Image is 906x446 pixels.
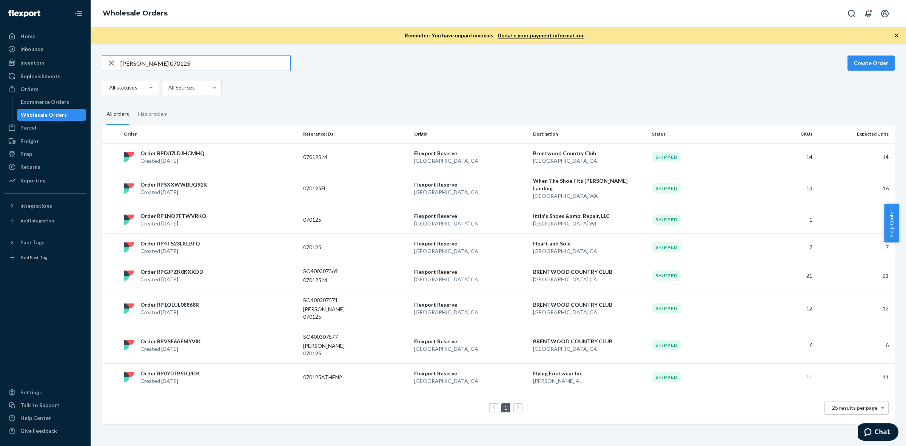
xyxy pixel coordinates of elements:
td: 6 [815,327,895,363]
p: Order RPD37LDJHCMHQ [140,150,205,157]
p: BRENTWOOD COUNTRY CLUB [533,301,646,309]
a: Replenishments [5,70,86,82]
div: Shipped [652,242,681,252]
p: [GEOGRAPHIC_DATA] , CA [414,377,527,385]
button: Create Order [847,56,895,71]
p: Created [DATE] [140,276,203,283]
div: Inbounds [20,45,43,53]
p: [GEOGRAPHIC_DATA] , WA [533,192,646,200]
div: Add Integration [20,218,54,224]
th: SKUs [760,125,815,143]
button: Open account menu [877,6,892,21]
td: 13 [760,171,815,206]
a: Prep [5,148,86,160]
td: 1 [815,206,895,233]
th: Expected Units [815,125,895,143]
p: Brent 070125 [303,306,364,321]
p: SO400307571 [303,296,364,304]
a: Reporting [5,174,86,187]
div: Parcel [20,124,36,131]
input: Search orders [120,56,290,71]
button: Give Feedback [5,425,86,437]
p: [GEOGRAPHIC_DATA] , CA [414,309,527,316]
th: Order [121,125,300,143]
td: 7 [760,233,815,261]
a: Returns [5,161,86,173]
p: Created [DATE] [140,309,199,316]
img: flexport logo [124,215,134,225]
a: Inbounds [5,43,86,55]
p: Brentwood Country Club [533,150,646,157]
div: Reporting [20,177,46,184]
p: [GEOGRAPHIC_DATA] , CA [414,276,527,283]
p: 070125 [303,216,364,224]
p: Order RP1OLUL08868R [140,301,199,309]
p: When The Shoe Fits [PERSON_NAME] Landing [533,177,646,192]
td: 1 [760,206,815,233]
div: Returns [20,163,40,171]
td: 6 [760,327,815,363]
p: 070125FL [303,185,364,192]
p: Flexport Reserve [414,150,527,157]
p: Heart and Sole [533,240,646,247]
img: flexport logo [124,152,134,162]
p: Order RP0Y0TB5LQ40K [140,370,200,377]
p: [GEOGRAPHIC_DATA] , CA [414,345,527,353]
td: 14 [760,143,815,171]
div: Orders [20,85,39,93]
div: Integrations [20,202,52,210]
button: Open notifications [861,6,876,21]
div: Talk to Support [20,401,60,409]
p: 070125 [303,244,364,251]
td: 11 [815,363,895,391]
iframe: Opens a widget where you can chat to one of our agents [858,423,898,442]
p: Created [DATE] [140,247,200,255]
p: SO400307577 [303,333,364,341]
a: Add Integration [5,215,86,227]
a: Wholesale Orders [17,109,86,121]
p: Order RP1NO7FTWVRKO [140,212,206,220]
td: 16 [815,171,895,206]
th: Origin [411,125,530,143]
p: Brent 070125 [303,342,364,357]
p: [GEOGRAPHIC_DATA] , CA [414,188,527,196]
p: [GEOGRAPHIC_DATA] , CA [533,247,646,255]
p: Flying Footwear Inc [533,370,646,377]
div: Has problem [138,104,168,124]
div: Shipped [652,183,681,193]
a: Home [5,30,86,42]
div: Help Center [20,414,51,422]
a: Wholesale Orders [103,9,168,17]
span: 25 results per page [832,404,878,411]
p: [GEOGRAPHIC_DATA] , CA [414,157,527,165]
input: All statuses [108,84,109,91]
p: [GEOGRAPHIC_DATA] , CA [414,247,527,255]
button: Help Center [884,204,899,242]
a: Ecommerce Orders [17,96,86,108]
p: [GEOGRAPHIC_DATA] , CA [533,309,646,316]
div: All orders [106,104,129,125]
a: Add Fast Tag [5,252,86,264]
a: Inventory [5,57,86,69]
img: flexport logo [124,340,134,350]
p: Flexport Reserve [414,370,527,377]
p: Created [DATE] [140,220,206,227]
p: Created [DATE] [140,188,207,196]
div: Wholesale Orders [21,111,67,119]
p: Order RPVSF6AEMYVIK [140,338,201,345]
a: Freight [5,135,86,147]
div: Fast Tags [20,239,45,246]
div: Prep [20,150,32,158]
p: [GEOGRAPHIC_DATA] , CA [533,157,646,165]
img: flexport logo [124,270,134,281]
img: Flexport logo [8,10,40,17]
a: Help Center [5,412,86,424]
button: Integrations [5,200,86,212]
th: Destination [530,125,649,143]
td: 11 [760,363,815,391]
a: Parcel [5,122,86,134]
p: Order RP4TS23LXEBFQ [140,240,200,247]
